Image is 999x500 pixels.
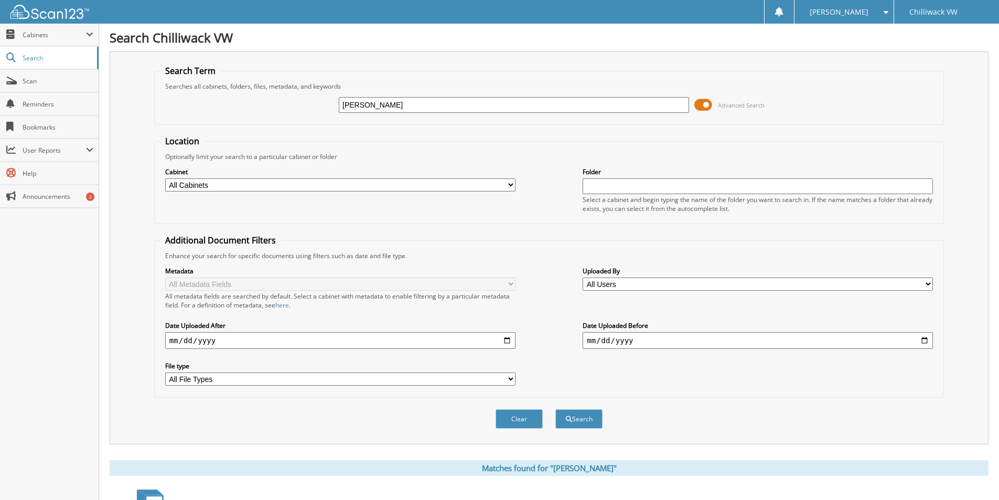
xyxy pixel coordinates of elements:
[23,146,86,155] span: User Reports
[160,135,205,147] legend: Location
[583,195,933,213] div: Select a cabinet and begin typing the name of the folder you want to search in. If the name match...
[165,361,515,370] label: File type
[583,332,933,349] input: end
[23,169,93,178] span: Help
[160,235,281,246] legend: Additional Document Filters
[23,100,93,109] span: Reminders
[165,332,515,349] input: start
[583,321,933,330] label: Date Uploaded Before
[160,251,938,260] div: Enhance your search for specific documents using filters such as date and file type.
[555,409,603,429] button: Search
[23,77,93,86] span: Scan
[110,460,989,476] div: Matches found for "[PERSON_NAME]"
[165,292,515,310] div: All metadata fields are searched by default. Select a cabinet with metadata to enable filtering b...
[86,193,94,201] div: 3
[718,101,765,109] span: Advanced Search
[165,321,515,330] label: Date Uploaded After
[23,192,93,201] span: Announcements
[496,409,543,429] button: Clear
[160,82,938,91] div: Searches all cabinets, folders, files, metadata, and keywords
[583,167,933,176] label: Folder
[10,5,89,19] img: scan123-logo-white.svg
[23,30,86,39] span: Cabinets
[947,450,999,500] iframe: Chat Widget
[275,301,289,310] a: here
[583,267,933,275] label: Uploaded By
[165,267,515,275] label: Metadata
[110,29,989,46] h1: Search Chilliwack VW
[160,152,938,161] div: Optionally limit your search to a particular cabinet or folder
[909,9,958,15] span: Chilliwack VW
[160,65,221,77] legend: Search Term
[23,54,92,62] span: Search
[810,9,868,15] span: [PERSON_NAME]
[165,167,515,176] label: Cabinet
[23,123,93,132] span: Bookmarks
